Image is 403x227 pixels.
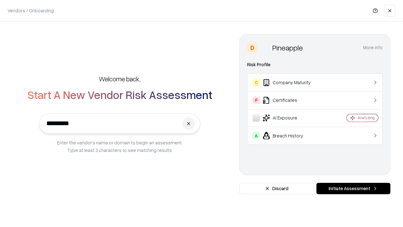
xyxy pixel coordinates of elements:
[8,7,54,14] p: Vendors / Onboarding
[253,96,328,104] div: Certificates
[253,132,328,139] div: Breach History
[316,183,390,194] button: Initiate Assessment
[247,61,383,68] div: Risk Profile
[239,183,314,194] button: Discard
[27,88,212,101] h2: Start A New Vendor Risk Assessment
[272,43,303,53] div: Pineapple
[253,79,260,86] div: C
[57,139,183,154] p: Enter the vendor’s name or domain to begin an assessment. Type at least 3 characters to see match...
[253,114,328,122] div: AI Exposure
[247,43,257,53] div: D
[260,43,270,53] img: Pineapple
[253,79,328,86] div: Company Maturity
[253,132,260,139] div: A
[99,74,140,83] h5: Welcome back,
[253,96,260,104] div: F
[363,42,383,53] button: More info
[358,115,375,120] div: Analyzing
